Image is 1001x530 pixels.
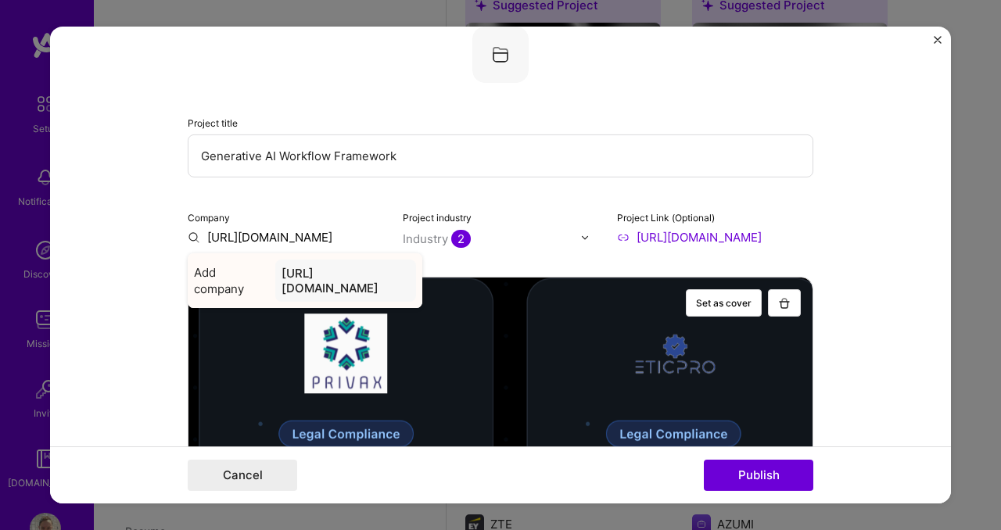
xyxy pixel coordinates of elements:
[403,231,471,247] div: Industry
[188,212,230,224] label: Company
[472,27,529,83] img: Company logo
[188,134,813,177] input: Enter the name of the project
[778,296,791,309] img: Trash
[617,212,715,224] label: Project Link (Optional)
[451,230,471,248] span: 2
[194,264,269,297] span: Add company
[934,36,942,52] button: Close
[580,232,590,242] img: drop icon
[188,229,384,245] input: Enter name or website
[704,460,813,491] button: Publish
[617,229,813,245] input: Enter link
[403,212,472,224] label: Project industry
[686,289,762,317] button: Set as cover
[275,260,416,302] div: [URL][DOMAIN_NAME]
[188,460,297,491] button: Cancel
[188,117,238,129] label: Project title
